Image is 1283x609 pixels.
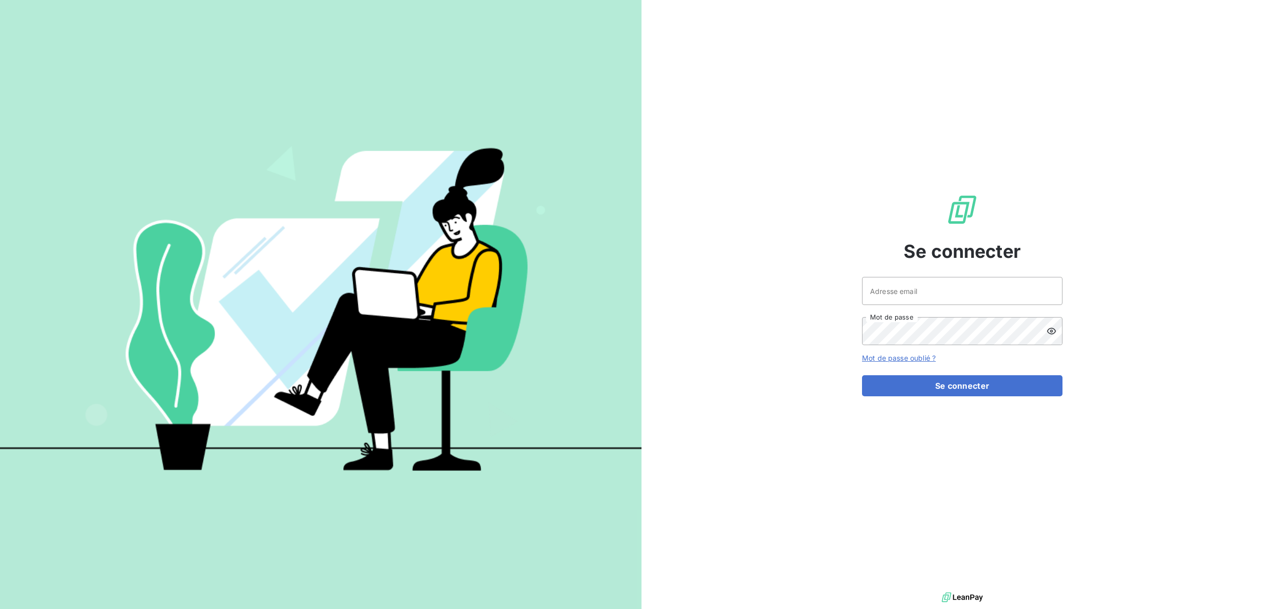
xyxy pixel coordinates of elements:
[862,375,1062,396] button: Se connecter
[942,590,983,605] img: logo
[904,238,1021,265] span: Se connecter
[862,277,1062,305] input: placeholder
[946,194,978,226] img: Logo LeanPay
[862,354,936,362] a: Mot de passe oublié ?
